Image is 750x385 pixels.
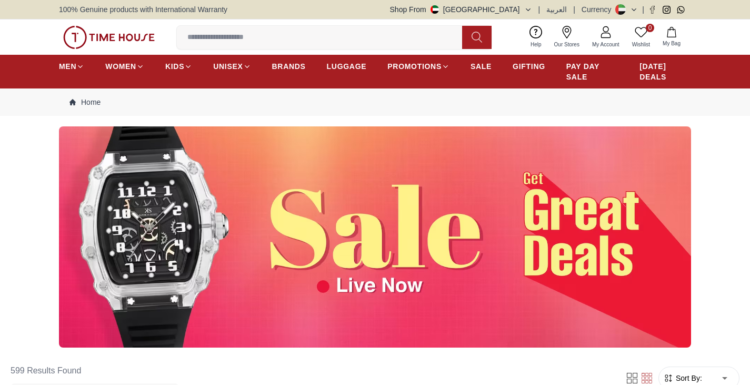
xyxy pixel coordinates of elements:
[11,358,179,383] h6: 599 Results Found
[471,57,492,76] a: SALE
[550,41,584,48] span: Our Stores
[588,41,624,48] span: My Account
[658,40,685,47] span: My Bag
[327,61,367,72] span: LUGGAGE
[524,24,548,51] a: Help
[582,4,616,15] div: Currency
[63,26,155,49] img: ...
[105,57,144,76] a: WOMEN
[566,61,618,82] span: PAY DAY SALE
[213,57,251,76] a: UNISEX
[513,57,545,76] a: GIFTING
[59,61,76,72] span: MEN
[642,4,644,15] span: |
[327,57,367,76] a: LUGGAGE
[431,5,439,14] img: United Arab Emirates
[639,61,691,82] span: [DATE] DEALS
[387,61,442,72] span: PROMOTIONS
[626,24,656,51] a: 0Wishlist
[213,61,243,72] span: UNISEX
[663,6,671,14] a: Instagram
[59,57,84,76] a: MEN
[566,57,618,86] a: PAY DAY SALE
[387,57,449,76] a: PROMOTIONS
[59,4,227,15] span: 100% Genuine products with International Warranty
[639,57,691,86] a: [DATE] DEALS
[646,24,654,32] span: 0
[165,57,192,76] a: KIDS
[538,4,541,15] span: |
[513,61,545,72] span: GIFTING
[656,25,687,50] button: My Bag
[59,126,691,348] img: ...
[677,6,685,14] a: Whatsapp
[471,61,492,72] span: SALE
[628,41,654,48] span: Wishlist
[648,6,656,14] a: Facebook
[272,61,306,72] span: BRANDS
[272,57,306,76] a: BRANDS
[674,373,702,383] span: Sort By:
[526,41,546,48] span: Help
[548,24,586,51] a: Our Stores
[663,373,702,383] button: Sort By:
[165,61,184,72] span: KIDS
[546,4,567,15] button: العربية
[105,61,136,72] span: WOMEN
[69,97,101,107] a: Home
[573,4,575,15] span: |
[390,4,532,15] button: Shop From[GEOGRAPHIC_DATA]
[59,88,691,116] nav: Breadcrumb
